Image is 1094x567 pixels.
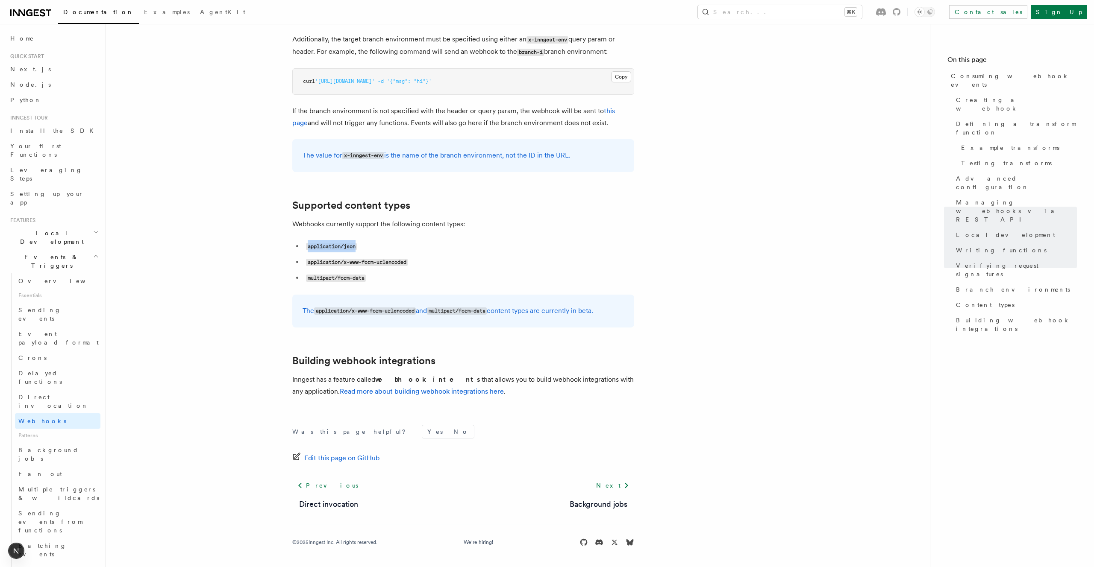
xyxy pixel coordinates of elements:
[144,9,190,15] span: Examples
[292,105,634,129] p: If the branch environment is not specified with the header or query param, the webhook will be se...
[375,375,482,383] strong: webhook intents
[10,190,84,206] span: Setting up your app
[292,218,634,230] p: Webhooks currently support the following content types:
[139,3,195,23] a: Examples
[953,116,1077,140] a: Defining a transform function
[58,3,139,24] a: Documentation
[7,77,100,92] a: Node.js
[10,34,34,43] span: Home
[947,68,1077,92] a: Consuming webhook events
[303,149,624,162] p: The value for is the name of the branch environment, not the ID in the URL.
[953,227,1077,243] a: Local development
[611,71,631,82] button: Copy
[15,302,100,326] a: Sending events
[18,471,62,477] span: Fan out
[18,354,47,361] span: Crons
[953,297,1077,313] a: Content types
[10,96,41,103] span: Python
[7,217,35,224] span: Features
[292,478,363,493] a: Previous
[956,198,1077,224] span: Managing webhooks via REST API
[526,36,568,44] code: x-inngest-env
[951,72,1077,89] span: Consuming webhook events
[7,31,100,46] a: Home
[448,425,474,438] button: No
[956,96,1077,113] span: Creating a webhook
[956,261,1077,278] span: Verifying request signatures
[956,231,1055,239] span: Local development
[7,249,100,273] button: Events & Triggers
[303,305,624,317] p: The and content types are currently in beta.
[7,138,100,162] a: Your first Functions
[15,466,100,482] a: Fan out
[7,225,100,249] button: Local Development
[18,486,99,501] span: Multiple triggers & wildcards
[10,143,61,158] span: Your first Functions
[953,92,1077,116] a: Creating a webhook
[303,78,315,84] span: curl
[15,273,100,289] a: Overview
[15,413,100,429] a: Webhooks
[427,307,487,315] code: multipart/form-data
[292,539,377,546] div: © 2025 Inngest Inc. All rights reserved.
[195,3,250,23] a: AgentKit
[304,452,380,464] span: Edit this page on GitHub
[956,246,1047,254] span: Writing functions
[7,123,100,138] a: Install the SDK
[299,498,358,510] a: Direct invocation
[7,114,48,121] span: Inngest tour
[517,49,544,56] code: branch-1
[18,394,88,409] span: Direct invocation
[18,447,79,462] span: Background jobs
[464,539,493,546] a: We're hiring!
[292,452,380,464] a: Edit this page on GitHub
[306,243,357,250] code: application/json
[15,442,100,466] a: Background jobs
[7,186,100,210] a: Setting up your app
[15,289,100,302] span: Essentials
[18,307,61,322] span: Sending events
[18,542,67,558] span: Batching events
[15,350,100,365] a: Crons
[953,171,1077,195] a: Advanced configuration
[7,162,100,186] a: Leveraging Steps
[947,55,1077,68] h4: On this page
[10,66,51,73] span: Next.js
[956,316,1077,333] span: Building webhook integrations
[10,81,51,88] span: Node.js
[7,253,93,270] span: Events & Triggers
[15,506,100,538] a: Sending events from functions
[292,199,410,211] a: Supported content types
[961,143,1059,152] span: Example transforms
[292,33,634,58] p: Additionally, the target branch environment must be specified using either an query param or head...
[10,127,99,134] span: Install the SDK
[958,155,1077,171] a: Testing transforms
[387,78,432,84] span: '{"msg": "hi"}'
[953,313,1077,336] a: Building webhook integrations
[292,107,615,127] a: this page
[18,370,62,385] span: Delayed functions
[15,538,100,562] a: Batching events
[956,120,1077,137] span: Defining a transform function
[306,275,366,282] code: multipart/form-data
[953,258,1077,282] a: Verifying request signatures
[7,229,93,246] span: Local Development
[10,167,82,182] span: Leveraging Steps
[342,152,384,159] code: x-inngest-env
[63,9,134,15] span: Documentation
[956,174,1077,191] span: Advanced configuration
[15,482,100,506] a: Multiple triggers & wildcards
[292,374,634,397] p: Inngest has a feature called that allows you to build webhook integrations with any application. .
[915,7,935,17] button: Toggle dark mode
[845,8,857,16] kbd: ⌘K
[200,9,245,15] span: AgentKit
[956,285,1070,294] span: Branch environments
[18,418,66,424] span: Webhooks
[953,282,1077,297] a: Branch environments
[7,53,44,60] span: Quick start
[7,61,100,77] a: Next.js
[591,478,634,493] a: Next
[422,425,448,438] button: Yes
[18,510,82,534] span: Sending events from functions
[18,330,99,346] span: Event payload format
